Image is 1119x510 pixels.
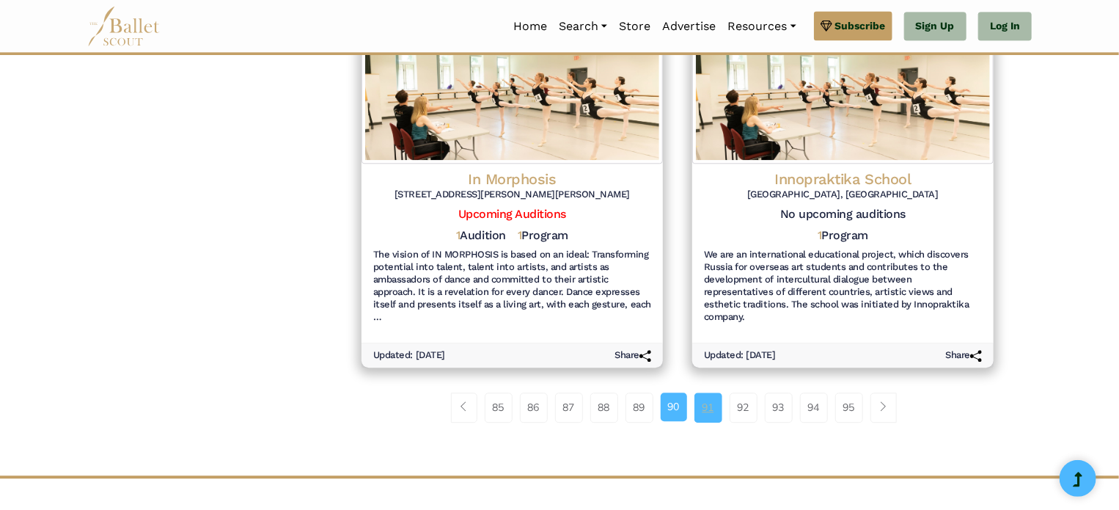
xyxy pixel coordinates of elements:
[456,228,461,242] span: 1
[456,228,506,244] h5: Audition
[765,393,793,422] a: 93
[704,249,982,323] h6: We are an international educational project, which discovers Russia for overseas art students and...
[625,393,653,422] a: 89
[518,228,568,244] h5: Program
[800,393,828,422] a: 94
[704,349,776,362] h6: Updated: [DATE]
[373,249,651,323] h6: The vision of IN MORPHOSIS is based on an ideal: Transforming potential into talent, talent into ...
[694,393,722,422] a: 91
[704,170,982,189] h4: Innopraktika School
[904,12,966,41] a: Sign Up
[613,11,656,42] a: Store
[507,11,553,42] a: Home
[661,393,687,420] a: 90
[730,393,757,422] a: 92
[945,349,982,362] h6: Share
[362,27,663,164] img: Logo
[518,228,522,242] span: 1
[458,207,566,221] a: Upcoming Auditions
[373,349,445,362] h6: Updated: [DATE]
[835,393,863,422] a: 95
[835,18,886,34] span: Subscribe
[978,12,1032,41] a: Log In
[590,393,618,422] a: 88
[704,189,982,201] h6: [GEOGRAPHIC_DATA], [GEOGRAPHIC_DATA]
[814,11,892,40] a: Subscribe
[553,11,613,42] a: Search
[373,189,651,201] h6: [STREET_ADDRESS][PERSON_NAME][PERSON_NAME]
[485,393,513,422] a: 85
[520,393,548,422] a: 86
[614,349,651,362] h6: Share
[821,18,832,34] img: gem.svg
[818,228,822,242] span: 1
[692,27,994,164] img: Logo
[722,11,801,42] a: Resources
[555,393,583,422] a: 87
[818,228,868,244] h5: Program
[451,393,905,422] nav: Page navigation example
[373,170,651,189] h4: In Morphosis
[704,207,982,222] h5: No upcoming auditions
[656,11,722,42] a: Advertise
